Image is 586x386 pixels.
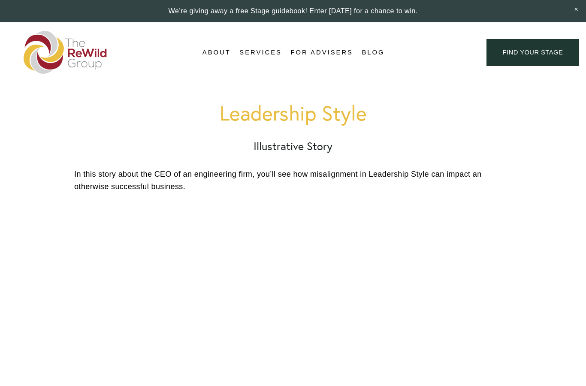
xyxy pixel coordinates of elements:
a: For Advisers [291,46,353,59]
a: Blog [362,46,384,59]
span: About [202,47,231,58]
span: Services [239,47,282,58]
a: find your stage [486,39,579,66]
h1: Leadership Style [74,102,512,124]
p: In this story about the CEO of an engineering firm, you’ll see how misalignment in Leadership Sty... [74,168,512,193]
a: folder dropdown [202,46,231,59]
h2: Illustrative Story [74,140,512,153]
img: The ReWild Group [24,31,108,74]
a: folder dropdown [239,46,282,59]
